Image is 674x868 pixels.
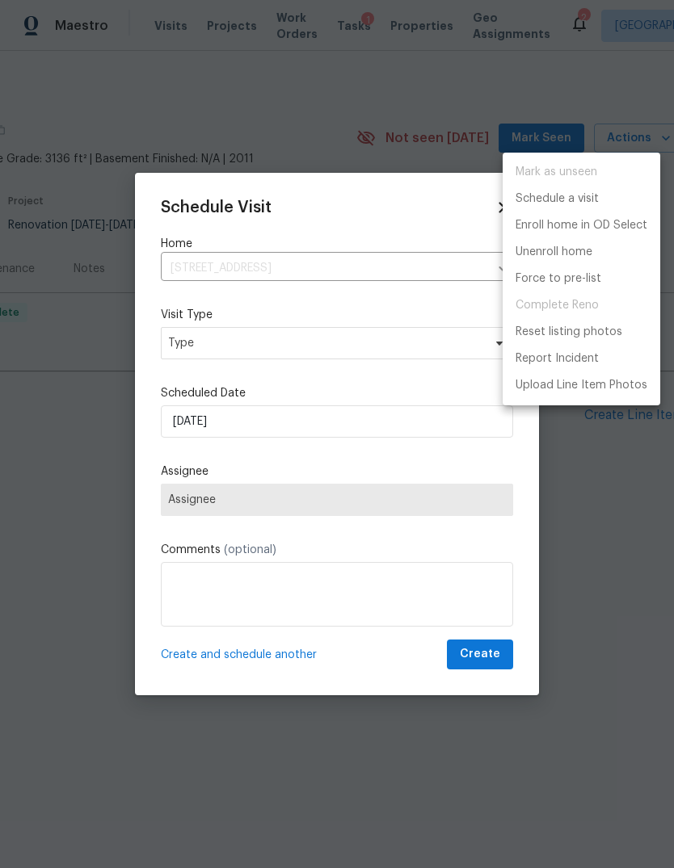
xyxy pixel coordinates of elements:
p: Schedule a visit [516,191,599,208]
span: Project is already completed [503,292,660,319]
p: Force to pre-list [516,270,601,287]
p: Reset listing photos [516,324,622,341]
p: Enroll home in OD Select [516,217,647,234]
p: Upload Line Item Photos [516,377,647,394]
p: Unenroll home [516,244,592,261]
p: Report Incident [516,350,599,367]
